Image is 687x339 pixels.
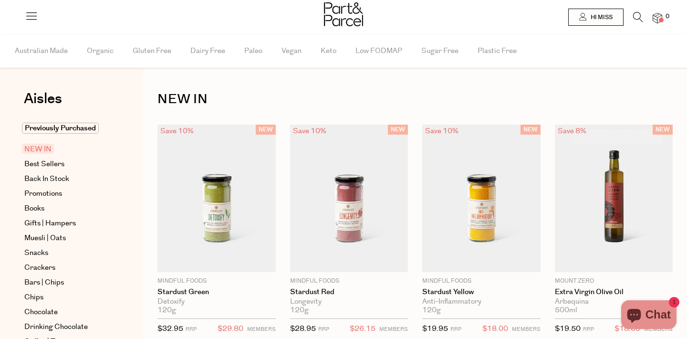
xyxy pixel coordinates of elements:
a: Chocolate [24,307,111,318]
a: Crackers [24,262,111,274]
inbox-online-store-chat: Shopify online store chat [618,300,679,331]
a: Books [24,203,111,214]
a: Previously Purchased [24,123,111,134]
div: Detoxify [157,297,276,306]
span: Best Sellers [24,159,64,170]
a: Best Sellers [24,159,111,170]
p: Mount Zero [555,277,673,286]
span: Gluten Free [133,34,171,68]
span: $28.95 [290,324,316,334]
img: Extra Virgin Olive Oil [555,125,673,272]
a: Drinking Chocolate [24,321,111,333]
a: Stardust Green [157,288,276,297]
span: 500ml [555,306,577,315]
span: Bars | Chips [24,277,64,288]
span: NEW [653,125,673,135]
span: Snacks [24,247,48,259]
span: $18.00 [614,323,640,335]
span: 120g [422,306,441,315]
a: Chips [24,292,111,303]
span: Dairy Free [190,34,225,68]
div: Arbequina [555,297,673,306]
p: Mindful Foods [157,277,276,286]
small: MEMBERS [644,326,673,333]
p: Mindful Foods [290,277,408,286]
a: NEW IN [24,144,111,155]
small: RRP [583,326,594,333]
a: Aisles [24,92,62,116]
div: Save 8% [555,125,589,138]
img: Stardust Yellow [422,125,541,272]
img: Stardust Red [290,125,408,272]
span: Promotions [24,188,62,200]
h1: NEW IN [157,88,673,110]
span: $29.80 [218,323,243,335]
div: Longevity [290,297,408,306]
a: 0 [653,13,662,23]
span: Keto [321,34,336,68]
span: 120g [157,306,176,315]
span: Chips [24,292,43,303]
a: Back In Stock [24,173,111,185]
small: MEMBERS [247,326,276,333]
span: Vegan [281,34,302,68]
small: MEMBERS [379,326,408,333]
small: RRP [318,326,329,333]
a: Snacks [24,247,111,259]
div: Save 10% [422,125,461,138]
span: Back In Stock [24,173,69,185]
span: Low FODMAP [355,34,402,68]
span: Organic [87,34,114,68]
div: Save 10% [157,125,197,138]
span: Muesli | Oats [24,233,66,244]
span: Drinking Chocolate [24,321,88,333]
span: $26.15 [350,323,375,335]
span: Paleo [244,34,262,68]
span: Books [24,203,44,214]
span: Aisles [24,88,62,109]
span: $18.00 [482,323,508,335]
a: Stardust Yellow [422,288,541,297]
img: Stardust Green [157,125,276,272]
span: Gifts | Hampers [24,218,76,229]
span: $19.50 [555,324,581,334]
a: Promotions [24,188,111,200]
a: Muesli | Oats [24,233,111,244]
span: Previously Purchased [22,123,99,134]
span: Plastic Free [478,34,517,68]
div: Save 10% [290,125,329,138]
span: $19.95 [422,324,448,334]
p: Mindful Foods [422,277,541,286]
small: RRP [450,326,461,333]
span: NEW [256,125,276,135]
div: Anti-Inflammatory [422,297,541,306]
img: Part&Parcel [324,2,363,26]
a: Bars | Chips [24,277,111,288]
span: NEW IN [22,144,54,154]
span: 0 [663,12,672,21]
a: Stardust Red [290,288,408,297]
a: Extra Virgin Olive Oil [555,288,673,297]
span: Crackers [24,262,55,274]
small: RRP [186,326,197,333]
span: 120g [290,306,309,315]
span: Chocolate [24,307,58,318]
span: Sugar Free [421,34,458,68]
small: MEMBERS [512,326,541,333]
span: NEW [520,125,541,135]
span: $32.95 [157,324,183,334]
span: Australian Made [15,34,68,68]
span: Hi Miss [588,13,613,21]
a: Gifts | Hampers [24,218,111,229]
a: Hi Miss [568,9,624,26]
span: NEW [388,125,408,135]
